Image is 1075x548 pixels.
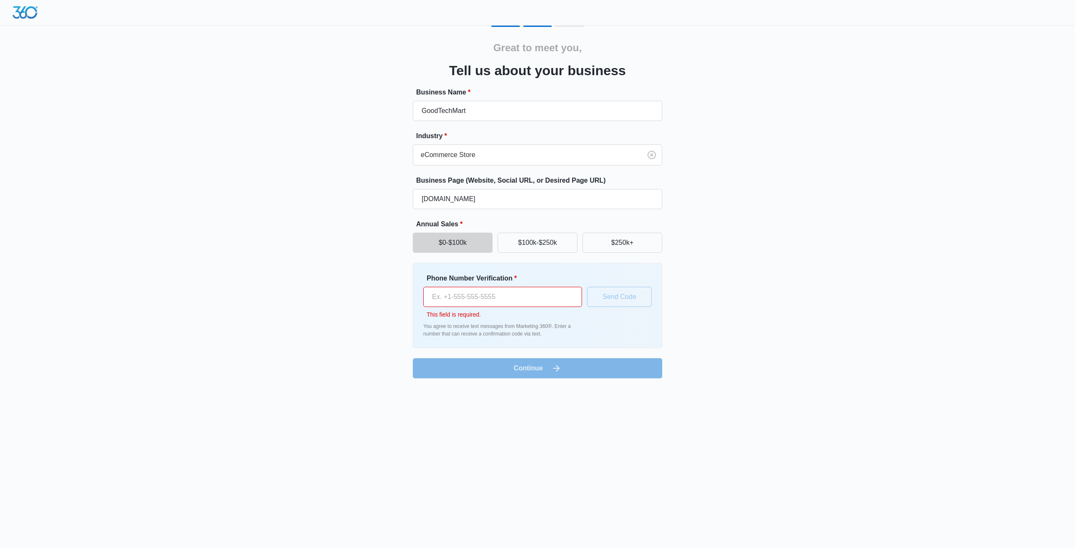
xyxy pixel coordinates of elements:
label: Business Page (Website, Social URL, or Desired Page URL) [416,176,666,186]
label: Annual Sales [416,219,666,229]
input: Ex. +1-555-555-5555 [423,287,582,307]
h2: Great to meet you, [493,40,582,55]
label: Industry [416,131,666,141]
input: e.g. janesplumbing.com [413,189,662,209]
label: Phone Number Verification [427,273,585,283]
p: This field is required. [427,310,582,319]
label: Business Name [416,87,666,97]
h3: Tell us about your business [449,60,626,81]
input: e.g. Jane's Plumbing [413,101,662,121]
button: $100k-$250k [498,233,577,253]
button: $0-$100k [413,233,493,253]
button: $250k+ [582,233,662,253]
p: You agree to receive text messages from Marketing 360®. Enter a number that can receive a confirm... [423,323,582,338]
button: Clear [645,148,658,162]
